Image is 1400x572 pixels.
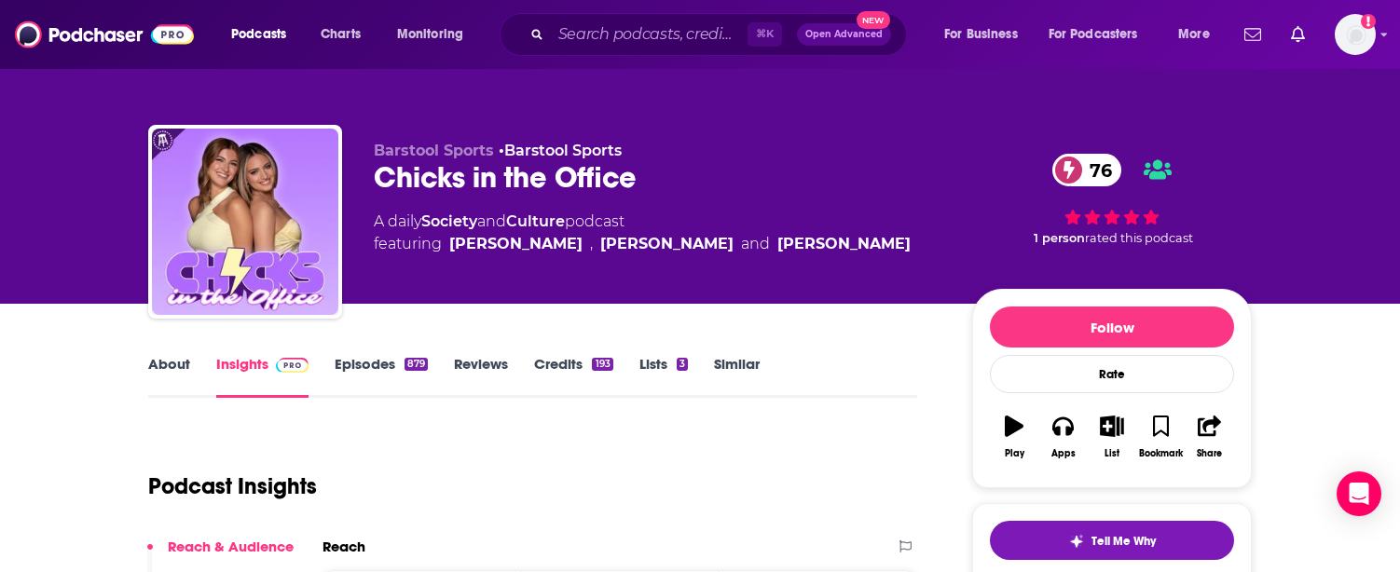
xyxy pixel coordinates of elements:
button: Follow [990,306,1234,347]
button: Reach & Audience [147,538,294,572]
a: About [148,355,190,398]
div: Open Intercom Messenger [1337,471,1381,516]
input: Search podcasts, credits, & more... [551,20,748,49]
div: 3 [677,358,688,371]
div: 193 [592,358,612,371]
span: • [499,142,622,159]
img: User Profile [1335,14,1376,55]
button: tell me why sparkleTell Me Why [990,521,1234,560]
div: Apps [1051,448,1076,459]
div: Rate [990,355,1234,393]
span: Open Advanced [805,30,883,39]
span: and [741,233,770,255]
div: Share [1197,448,1222,459]
h2: Reach [323,538,365,555]
span: and [477,212,506,230]
a: Maria Ciuffo [600,233,734,255]
span: For Podcasters [1049,21,1138,48]
span: , [590,233,593,255]
button: open menu [218,20,310,49]
span: Podcasts [231,21,286,48]
a: Ria Ciuffo [449,233,583,255]
a: Reviews [454,355,508,398]
div: 879 [405,358,428,371]
span: featuring [374,233,911,255]
div: Play [1005,448,1024,459]
button: Bookmark [1136,403,1185,470]
span: More [1178,21,1210,48]
a: Francesca Mariano [777,233,911,255]
div: List [1105,448,1119,459]
span: 1 person [1034,231,1085,245]
span: For Business [944,21,1018,48]
span: Tell Me Why [1091,534,1156,549]
span: 76 [1071,154,1121,186]
img: tell me why sparkle [1069,534,1084,549]
button: Share [1186,403,1234,470]
h1: Podcast Insights [148,472,317,500]
img: Podchaser Pro [276,358,309,373]
span: New [857,11,890,29]
span: Logged in as lori.heiselman [1335,14,1376,55]
div: 76 1 personrated this podcast [972,142,1252,257]
div: Bookmark [1139,448,1183,459]
button: open menu [931,20,1041,49]
a: Lists3 [639,355,688,398]
div: A daily podcast [374,211,911,255]
a: Society [421,212,477,230]
a: Show notifications dropdown [1283,19,1312,50]
button: Play [990,403,1038,470]
a: Culture [506,212,565,230]
span: ⌘ K [748,22,782,47]
button: List [1088,403,1136,470]
span: Monitoring [397,21,463,48]
a: Episodes879 [335,355,428,398]
button: open menu [1165,20,1233,49]
a: Credits193 [534,355,612,398]
img: Podchaser - Follow, Share and Rate Podcasts [15,17,194,52]
button: Open AdvancedNew [797,23,891,46]
img: Chicks in the Office [152,129,338,315]
a: 76 [1052,154,1121,186]
a: Show notifications dropdown [1237,19,1269,50]
a: InsightsPodchaser Pro [216,355,309,398]
a: Charts [309,20,372,49]
div: Search podcasts, credits, & more... [517,13,925,56]
button: open menu [1036,20,1165,49]
span: Charts [321,21,361,48]
a: Similar [714,355,760,398]
svg: Add a profile image [1361,14,1376,29]
button: open menu [384,20,487,49]
button: Show profile menu [1335,14,1376,55]
span: Barstool Sports [374,142,494,159]
a: Barstool Sports [504,142,622,159]
button: Apps [1038,403,1087,470]
span: rated this podcast [1085,231,1193,245]
p: Reach & Audience [168,538,294,555]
